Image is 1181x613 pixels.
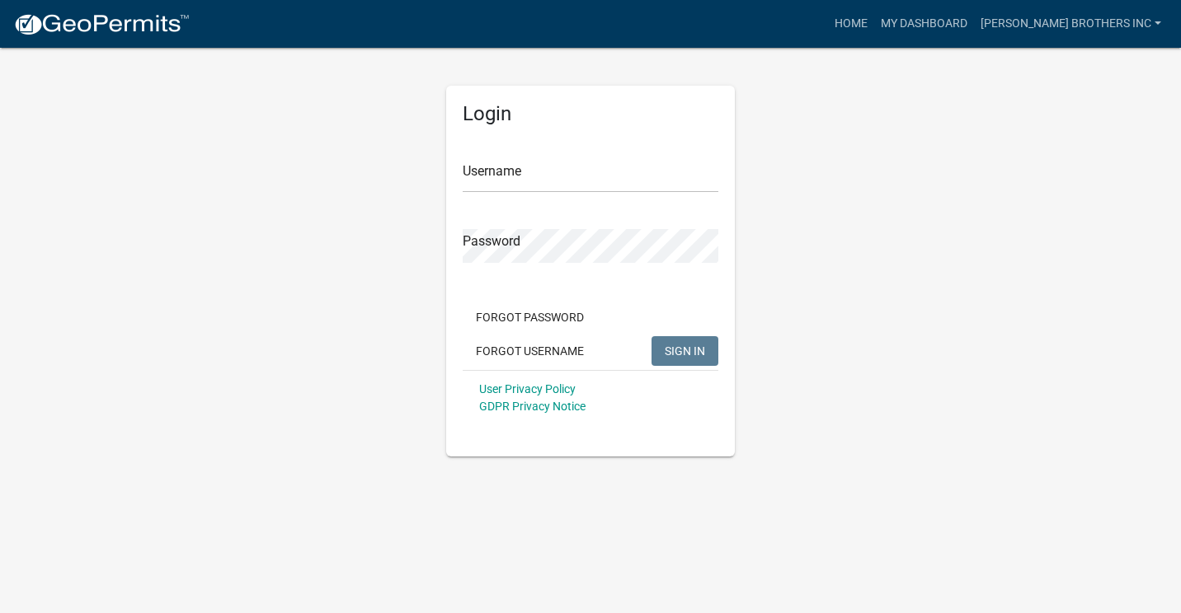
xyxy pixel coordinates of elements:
[463,336,597,366] button: Forgot Username
[463,102,718,126] h5: Login
[974,8,1168,40] a: [PERSON_NAME] brothers inc
[652,336,718,366] button: SIGN IN
[828,8,874,40] a: Home
[479,382,576,395] a: User Privacy Policy
[479,400,586,413] a: GDPR Privacy Notice
[874,8,974,40] a: My Dashboard
[463,302,597,332] button: Forgot Password
[665,344,705,357] span: SIGN IN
